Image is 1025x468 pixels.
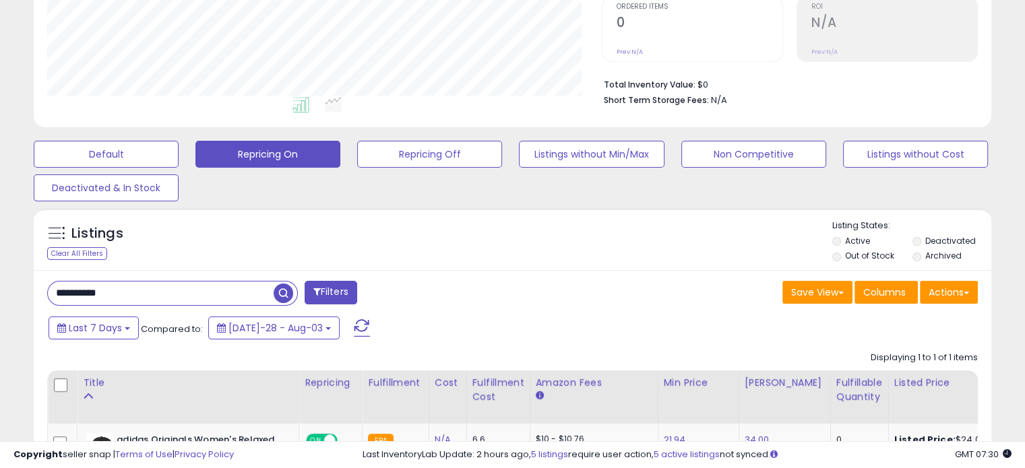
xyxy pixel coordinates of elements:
[617,48,643,56] small: Prev: N/A
[305,281,357,304] button: Filters
[836,376,883,404] div: Fulfillable Quantity
[894,376,1011,390] div: Listed Price
[195,141,340,168] button: Repricing On
[604,94,709,106] b: Short Term Storage Fees:
[536,376,652,390] div: Amazon Fees
[519,141,664,168] button: Listings without Min/Max
[811,3,977,11] span: ROI
[363,448,1012,461] div: Last InventoryLab Update: 2 hours ago, require user action, not synced.
[811,48,838,56] small: Prev: N/A
[208,316,340,339] button: [DATE]-28 - Aug-03
[681,141,826,168] button: Non Competitive
[13,448,63,461] strong: Copyright
[711,94,727,106] span: N/A
[925,250,961,261] label: Archived
[782,281,852,304] button: Save View
[49,316,139,339] button: Last 7 Days
[141,323,203,335] span: Compared to:
[863,286,906,299] span: Columns
[175,448,234,461] a: Privacy Policy
[536,390,544,402] small: Amazon Fees.
[368,376,423,390] div: Fulfillment
[305,376,356,390] div: Repricing
[843,141,988,168] button: Listings without Cost
[604,79,695,90] b: Total Inventory Value:
[34,141,179,168] button: Default
[71,224,123,243] h5: Listings
[920,281,978,304] button: Actions
[855,281,918,304] button: Columns
[604,75,968,92] li: $0
[811,15,977,33] h2: N/A
[531,448,568,461] a: 5 listings
[435,376,461,390] div: Cost
[654,448,720,461] a: 5 active listings
[871,352,978,364] div: Displaying 1 to 1 of 1 items
[925,235,975,246] label: Deactivated
[745,376,825,390] div: [PERSON_NAME]
[357,141,502,168] button: Repricing Off
[617,3,782,11] span: Ordered Items
[617,15,782,33] h2: 0
[832,220,991,232] p: Listing States:
[34,174,179,201] button: Deactivated & In Stock
[472,376,524,404] div: Fulfillment Cost
[664,376,733,390] div: Min Price
[845,235,870,246] label: Active
[115,448,173,461] a: Terms of Use
[47,247,107,260] div: Clear All Filters
[83,376,293,390] div: Title
[69,321,122,335] span: Last 7 Days
[228,321,323,335] span: [DATE]-28 - Aug-03
[955,448,1012,461] span: 2025-08-11 07:30 GMT
[13,448,234,461] div: seller snap | |
[845,250,894,261] label: Out of Stock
